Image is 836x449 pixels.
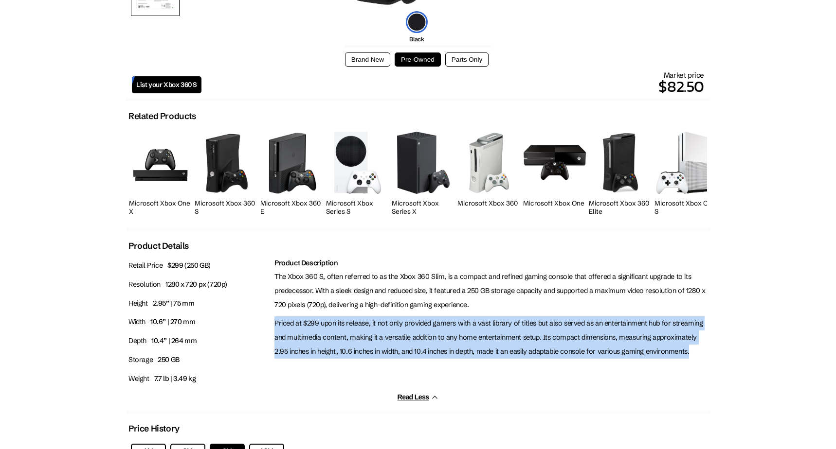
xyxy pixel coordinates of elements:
p: The Xbox 360 S, often referred to as the Xbox 360 Slim, is a compact and refined gaming console t... [274,270,708,311]
h2: Microsoft Xbox Series X [392,199,455,216]
span: 7.7 lb | 3.49 kg [154,374,196,383]
div: Market price [201,70,704,98]
span: $299 (250 GB) [167,261,211,270]
h2: Price History [128,423,180,434]
span: 250 GB [158,355,180,364]
img: Microsoft Xbox 360 [468,132,509,193]
img: Microsoft Xbox One S [656,132,716,194]
a: Microsoft Xbox Series X Microsoft Xbox Series X [392,126,455,218]
a: Microsoft Xbox 360 Elite Microsoft Xbox 360 Elite [589,126,652,218]
h2: Microsoft Xbox 360 Elite [589,199,652,216]
h2: Microsoft Xbox Series S [326,199,389,216]
h2: Product Description [274,259,708,267]
a: Microsoft Xbox 360 Microsoft Xbox 360 [457,126,521,218]
h2: Microsoft Xbox One [523,199,586,207]
p: Weight [128,372,270,386]
a: Microsoft Xbox 360 E Microsoft Xbox 360 E [260,126,324,218]
h2: Microsoft Xbox One S [654,199,718,216]
a: Microsoft Xbox Series S Microsoft Xbox Series S [326,126,389,218]
h2: Microsoft Xbox 360 E [260,199,324,216]
span: 10.4” | 264 mm [151,336,197,345]
img: Microsoft Xbox 360 Elite [601,132,639,194]
p: Resolution [128,277,270,292]
h2: Product Details [128,241,189,251]
p: Height [128,296,270,311]
button: Pre-Owned [395,52,441,67]
h2: Microsoft Xbox 360 [457,199,521,207]
p: $82.50 [201,75,704,98]
p: Depth [128,334,270,348]
img: black-icon [406,11,428,33]
img: Microsoft Xbox 360 S [195,132,257,194]
p: Priced at $299 upon its release, it not only provided gamers with a vast library of titles but al... [274,316,708,358]
p: Width [128,315,270,329]
a: Microsoft Xbox One Microsoft Xbox One [523,126,586,218]
span: Black [409,35,424,43]
h2: Microsoft Xbox 360 S [195,199,258,216]
span: 10.6” | 270 mm [150,317,195,326]
button: Parts Only [445,52,489,67]
h2: Related Products [128,111,196,121]
span: List your Xbox 360 S [136,81,197,89]
span: 1280 x 720 px (720p) [165,280,227,289]
img: Microsoft Xbox One X [129,133,192,192]
p: Retail Price [128,259,270,273]
p: Storage [128,353,270,367]
a: Microsoft Xbox 360 S Microsoft Xbox 360 S [195,126,258,218]
button: Brand New [345,52,390,67]
img: Microsoft Xbox Series S [334,132,382,193]
img: Microsoft Xbox One [524,132,586,194]
a: Microsoft Xbox One X Microsoft Xbox One X [129,126,192,218]
h2: Microsoft Xbox One X [129,199,192,216]
a: Microsoft Xbox One S Microsoft Xbox One S [654,126,718,218]
button: Read Less [398,393,439,401]
a: List your Xbox 360 S [132,76,201,93]
img: Microsoft Xbox 360 E [267,132,317,193]
img: Microsoft Xbox Series X [397,132,450,194]
span: 2.95” | 75 mm [153,299,195,308]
